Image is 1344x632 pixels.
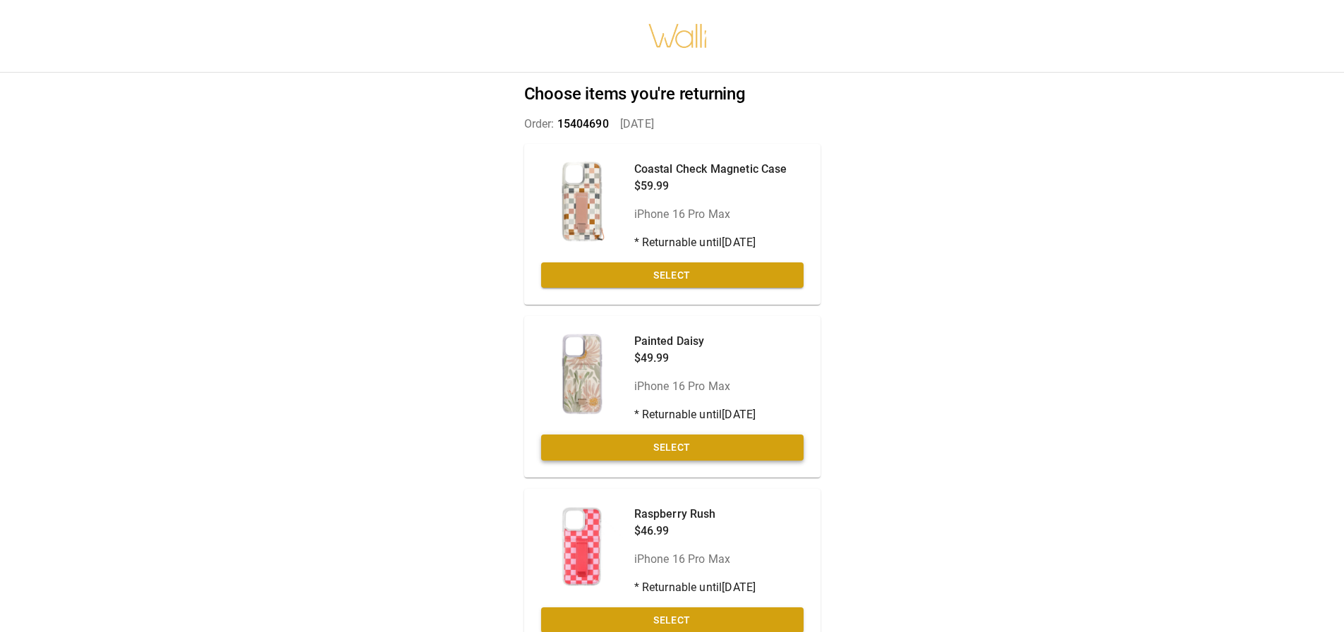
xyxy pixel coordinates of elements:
p: * Returnable until [DATE] [634,234,787,251]
p: * Returnable until [DATE] [634,579,756,596]
span: 15404690 [557,117,609,130]
button: Select [541,435,804,461]
img: walli-inc.myshopify.com [648,6,708,66]
p: iPhone 16 Pro Max [634,551,756,568]
h2: Choose items you're returning [524,84,821,104]
p: $46.99 [634,523,756,540]
p: iPhone 16 Pro Max [634,378,756,395]
button: Select [541,262,804,288]
p: $59.99 [634,178,787,195]
p: Order: [DATE] [524,116,821,133]
p: iPhone 16 Pro Max [634,206,787,223]
p: * Returnable until [DATE] [634,406,756,423]
p: Coastal Check Magnetic Case [634,161,787,178]
p: Painted Daisy [634,333,756,350]
p: Raspberry Rush [634,506,756,523]
p: $49.99 [634,350,756,367]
